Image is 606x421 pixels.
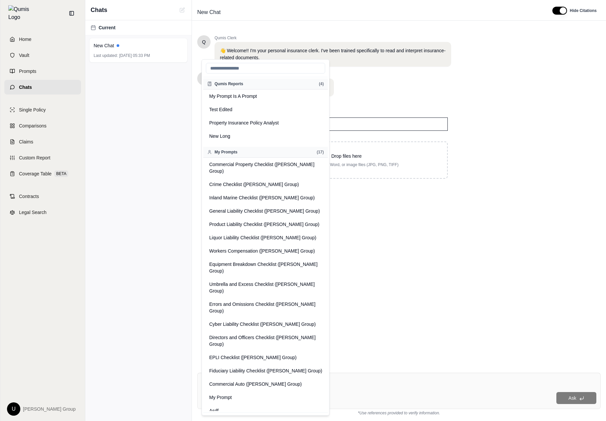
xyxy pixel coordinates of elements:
[197,409,601,416] div: *Use references provided to verify information.
[556,392,596,404] button: Ask
[203,331,328,351] button: Directors and Officers Checklist ([PERSON_NAME] Group)
[203,158,328,178] button: Commercial Property Checklist ([PERSON_NAME] Group)
[23,406,76,412] span: [PERSON_NAME] Group
[203,298,328,317] button: Errors and Omissions Checklist ([PERSON_NAME] Group)
[257,153,436,159] p: Drop files here
[203,244,328,258] button: Workers Compensation ([PERSON_NAME] Group)
[7,402,20,416] div: U
[54,170,68,177] span: BETA
[215,149,238,155] span: My Prompts
[19,138,33,145] span: Claims
[19,52,29,59] span: Vault
[203,178,328,191] button: Crime Checklist ([PERSON_NAME] Group)
[94,42,114,49] span: New Chat
[4,103,81,117] a: Single Policy
[4,166,81,181] a: Coverage TableBETA
[94,53,118,58] span: Last updated:
[195,7,223,18] span: New Chat
[317,149,324,155] span: ( 17 )
[203,364,328,377] button: Fiduciary Liability Checklist ([PERSON_NAME] Group)
[203,218,328,231] button: Product Liability Checklist ([PERSON_NAME] Group)
[19,193,39,200] span: Contracts
[19,84,32,91] span: Chats
[4,134,81,149] a: Claims
[203,116,328,129] button: Property Insurance Policy Analyst
[4,205,81,220] a: Legal Search
[257,162,436,167] p: Upload PDF, Excel, Word, or image files (JPG, PNG, TIFF)
[19,170,52,177] span: Coverage Table
[203,90,328,103] button: My Prompt Is A Prompt
[203,231,328,244] button: Liquor Liability Checklist ([PERSON_NAME] Group)
[203,377,328,391] button: Commercial Auto ([PERSON_NAME] Group)
[319,81,324,87] span: ( 4 )
[4,189,81,204] a: Contracts
[203,278,328,298] button: Umbrella and Excess Checklist ([PERSON_NAME] Group)
[4,118,81,133] a: Comparisons
[4,48,81,63] a: Vault
[203,204,328,218] button: General Liability Checklist ([PERSON_NAME] Group)
[203,391,328,404] button: My Prompt
[4,64,81,79] a: Prompts
[203,351,328,364] button: EPLI Checklist ([PERSON_NAME] Group)
[195,7,544,18] div: Edit Title
[203,258,328,278] button: Equipment Breakdown Checklist ([PERSON_NAME] Group)
[570,8,597,13] span: Hide Citations
[568,395,576,401] span: Ask
[202,39,206,45] span: Hello
[4,150,81,165] a: Custom Report
[99,24,116,31] span: Current
[19,106,46,113] span: Single Policy
[203,129,328,143] button: New Long
[66,8,77,19] button: Collapse sidebar
[91,5,107,15] span: Chats
[19,209,47,216] span: Legal Search
[19,68,36,75] span: Prompts
[203,191,328,204] button: Inland Marine Checklist ([PERSON_NAME] Group)
[215,81,243,87] span: Qumis Reports
[203,103,328,116] button: Test Edited
[19,36,31,43] span: Home
[119,53,150,58] span: [DATE] 05:33 PM
[4,80,81,95] a: Chats
[178,6,186,14] button: New Chat
[203,404,328,417] button: Asdf
[220,47,446,61] p: 👋 Welcome!! I'm your personal insurance clerk. I've been trained specifically to read and interpr...
[203,317,328,331] button: Cyber Liability Checklist ([PERSON_NAME] Group)
[215,35,451,41] span: Qumis Clerk
[19,154,50,161] span: Custom Report
[19,122,46,129] span: Comparisons
[8,5,33,21] img: Qumis Logo
[4,32,81,47] a: Home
